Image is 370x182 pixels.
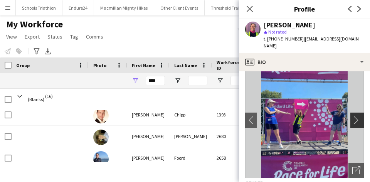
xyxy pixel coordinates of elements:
[28,89,44,110] span: (Blanks)
[264,22,315,29] div: [PERSON_NAME]
[43,47,52,56] app-action-btn: Export XLSX
[127,126,170,147] div: [PERSON_NAME]
[127,147,170,169] div: [PERSON_NAME]
[93,108,109,123] img: Oliver Chipp
[217,59,244,71] span: Workforce ID
[268,29,287,35] span: Not rated
[264,36,361,49] span: | [EMAIL_ADDRESS][DOMAIN_NAME]
[132,77,139,84] button: Open Filter Menu
[62,0,94,15] button: Endure24
[239,4,370,14] h3: Profile
[6,19,63,30] span: My Workforce
[16,0,62,15] button: Schools Triathlon
[174,77,181,84] button: Open Filter Menu
[132,62,155,68] span: First Name
[94,0,154,15] button: Macmillan Mighty Hikes
[70,33,78,40] span: Tag
[45,89,53,104] span: (16)
[170,104,212,125] div: Chipp
[154,0,205,15] button: Other Client Events
[174,62,197,68] span: Last Name
[25,33,40,40] span: Export
[22,32,43,42] a: Export
[230,76,254,85] input: Workforce ID Filter Input
[83,32,106,42] a: Comms
[16,62,30,68] span: Group
[212,104,258,125] div: 1393
[212,147,258,169] div: 2658
[245,62,364,178] img: Crew avatar or photo
[170,147,212,169] div: Foord
[212,126,258,147] div: 2680
[67,32,81,42] a: Tag
[32,47,41,56] app-action-btn: Advanced filters
[93,151,109,167] img: Oliver Foord
[348,163,364,178] div: Open photos pop-in
[93,62,106,68] span: Photo
[47,33,62,40] span: Status
[188,76,207,85] input: Last Name Filter Input
[170,126,212,147] div: [PERSON_NAME]
[239,53,370,71] div: Bio
[264,36,304,42] span: t. [PHONE_NUMBER]
[127,104,170,125] div: [PERSON_NAME]
[86,33,103,40] span: Comms
[217,77,224,84] button: Open Filter Menu
[93,130,109,145] img: Oliver Crabtree
[6,33,17,40] span: View
[44,32,66,42] a: Status
[3,32,20,42] a: View
[205,0,259,15] button: Threshold Trail Series
[146,76,165,85] input: First Name Filter Input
